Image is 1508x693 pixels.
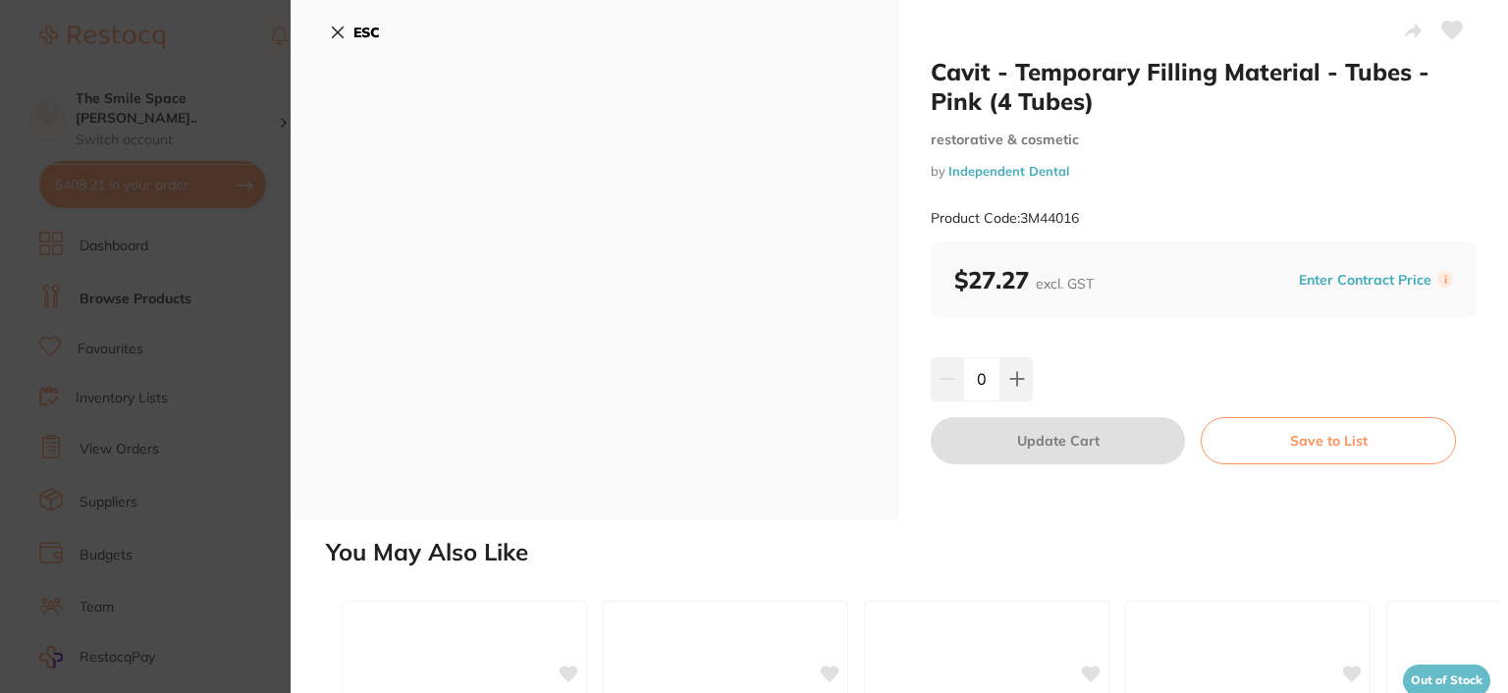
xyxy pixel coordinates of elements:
[1437,272,1453,288] label: i
[330,16,380,49] button: ESC
[1293,271,1437,290] button: Enter Contract Price
[931,164,1477,179] small: by
[931,57,1477,116] h2: Cavit - Temporary Filling Material - Tubes - Pink (4 Tubes)
[931,210,1079,227] small: Product Code: 3M44016
[931,417,1185,464] button: Update Cart
[931,132,1477,148] small: restorative & cosmetic
[353,24,380,41] b: ESC
[954,265,1094,294] b: $27.27
[326,539,1500,566] h2: You May Also Like
[1036,275,1094,293] span: excl. GST
[1201,417,1456,464] button: Save to List
[948,163,1069,179] a: Independent Dental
